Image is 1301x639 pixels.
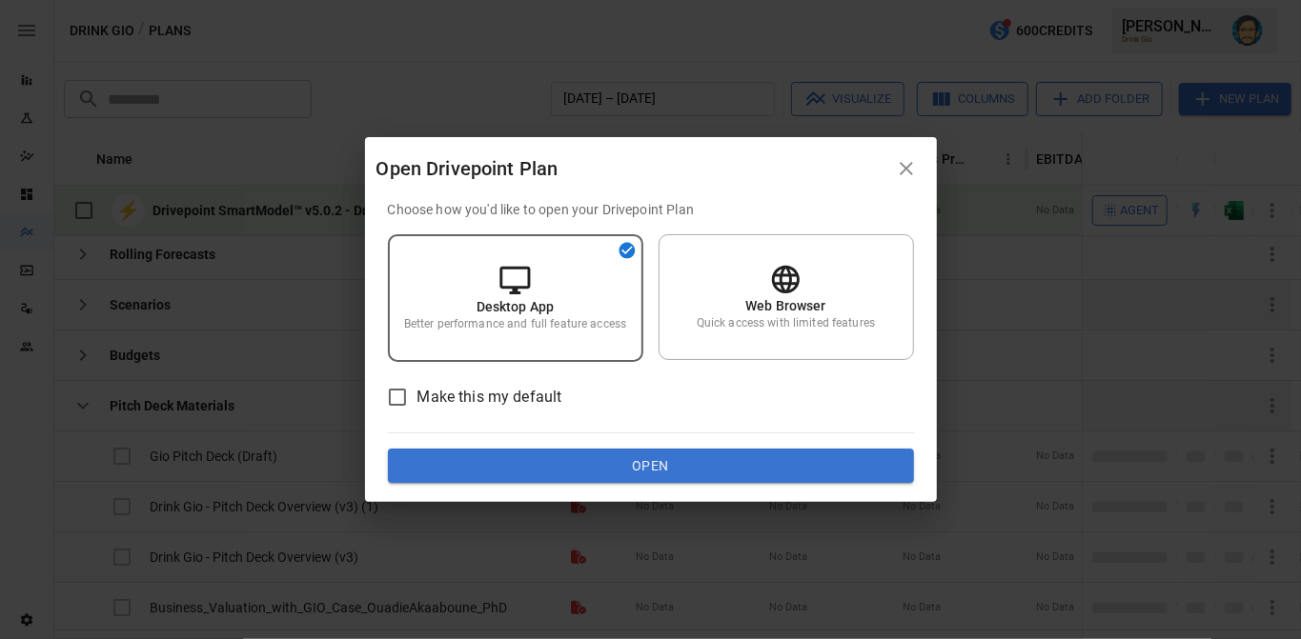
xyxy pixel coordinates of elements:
[388,449,914,483] button: Open
[376,153,887,184] div: Open Drivepoint Plan
[417,386,562,409] span: Make this my default
[404,316,626,332] p: Better performance and full feature access
[477,297,555,316] p: Desktop App
[697,315,875,331] p: Quick access with limited features
[745,296,826,315] p: Web Browser
[388,200,914,219] p: Choose how you'd like to open your Drivepoint Plan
